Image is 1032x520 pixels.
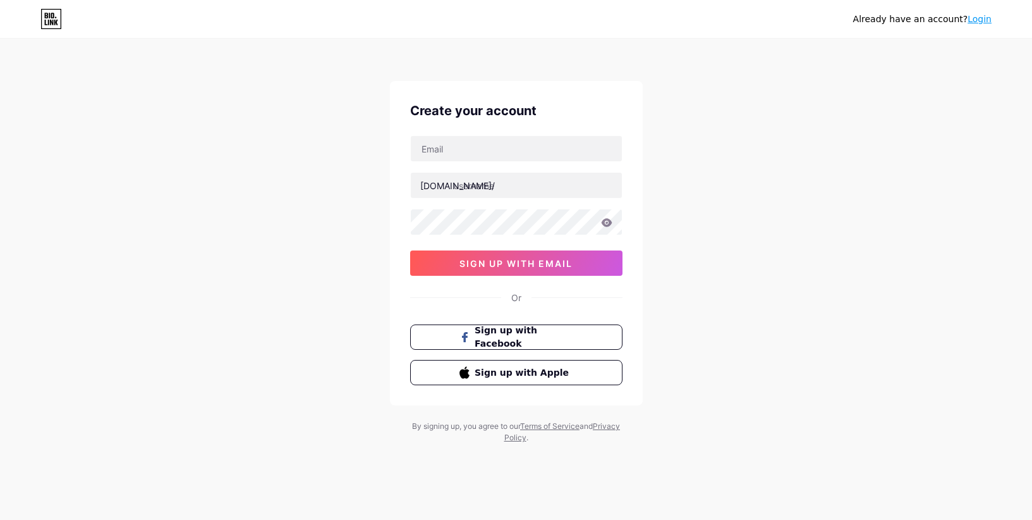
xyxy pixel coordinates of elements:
[475,366,573,380] span: Sign up with Apple
[411,136,622,161] input: Email
[409,421,624,443] div: By signing up, you agree to our and .
[410,325,622,350] button: Sign up with Facebook
[410,251,622,276] button: sign up with email
[475,324,573,350] span: Sign up with Facebook
[968,14,992,24] a: Login
[410,101,622,120] div: Create your account
[410,360,622,385] button: Sign up with Apple
[420,179,495,192] div: [DOMAIN_NAME]/
[411,173,622,198] input: username
[459,258,573,269] span: sign up with email
[511,291,521,304] div: Or
[520,421,580,431] a: Terms of Service
[853,13,992,26] div: Already have an account?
